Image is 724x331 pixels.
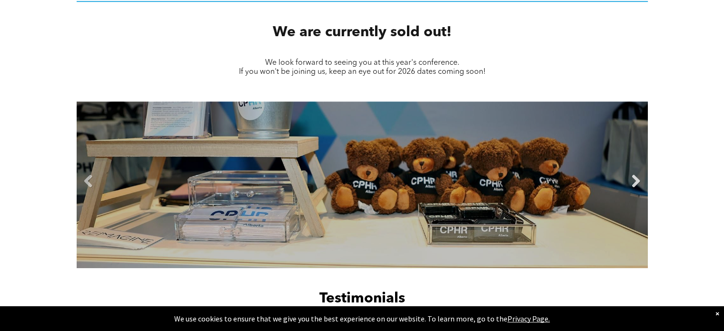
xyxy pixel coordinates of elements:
[715,309,719,318] div: Dismiss notification
[239,68,486,76] span: If you won't be joining us, keep an eye out for 2026 dates coming soon!
[507,314,550,323] a: Privacy Page.
[273,25,452,40] span: We are currently sold out!
[265,59,459,67] span: We look forward to seeing you at this year's conference.
[629,174,643,189] a: Next
[319,291,405,306] span: Testimonials
[81,174,96,189] a: Previous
